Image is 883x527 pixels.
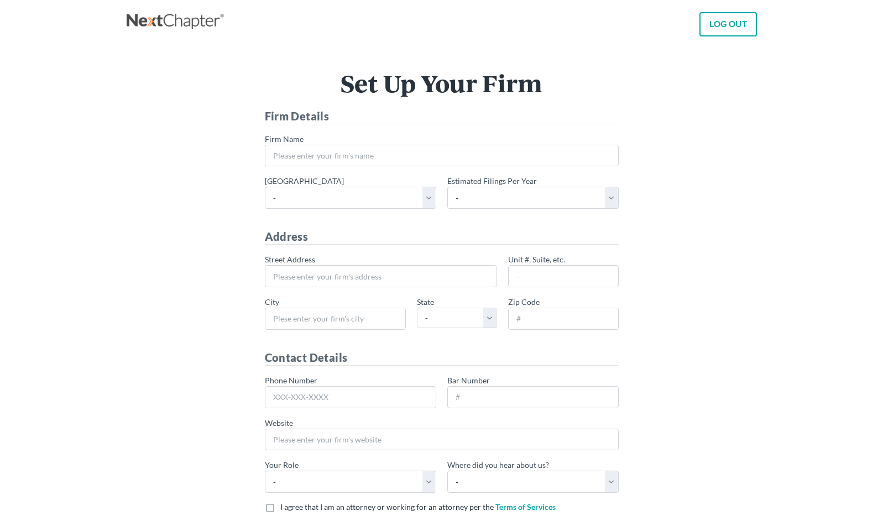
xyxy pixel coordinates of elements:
h4: Address [265,229,619,245]
input: Please enter your firm's name [265,145,619,167]
h4: Contact Details [265,350,619,366]
span: I agree that I am an attorney or working for an attorney per the [280,502,494,512]
label: Firm Name [265,133,304,145]
label: Zip Code [508,296,540,308]
input: Please enter your firm's address [265,265,497,287]
label: Where did you hear about us? [447,459,549,471]
input: # [508,308,619,330]
label: [GEOGRAPHIC_DATA] [265,175,344,187]
label: Your Role [265,459,299,471]
h1: Set Up Your Firm [138,71,746,95]
label: Estimated Filings Per Year [447,175,537,187]
label: Website [265,417,293,429]
label: Phone Number [265,375,317,386]
a: Terms of Services [495,502,556,512]
label: State [417,296,434,308]
input: Please enter your firm's website [265,429,619,451]
input: - [508,265,619,287]
input: # [447,386,619,408]
label: City [265,296,279,308]
input: XXX-XXX-XXXX [265,386,436,408]
label: Street Address [265,254,315,265]
label: Unit #, Suite, etc. [508,254,565,265]
input: Plese enter your firm's city [265,308,406,330]
a: LOG OUT [699,12,757,36]
h4: Firm Details [265,108,619,124]
label: Bar Number [447,375,490,386]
